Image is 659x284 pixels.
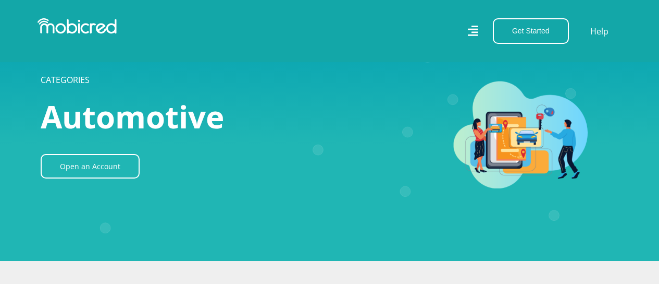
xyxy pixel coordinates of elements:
a: Open an Account [41,154,140,179]
span: Automotive [41,95,224,138]
button: Get Started [493,18,569,44]
a: CATEGORIES [41,74,90,86]
img: Automotive [288,38,619,224]
img: Mobicred [38,18,117,34]
a: Help [590,25,609,38]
